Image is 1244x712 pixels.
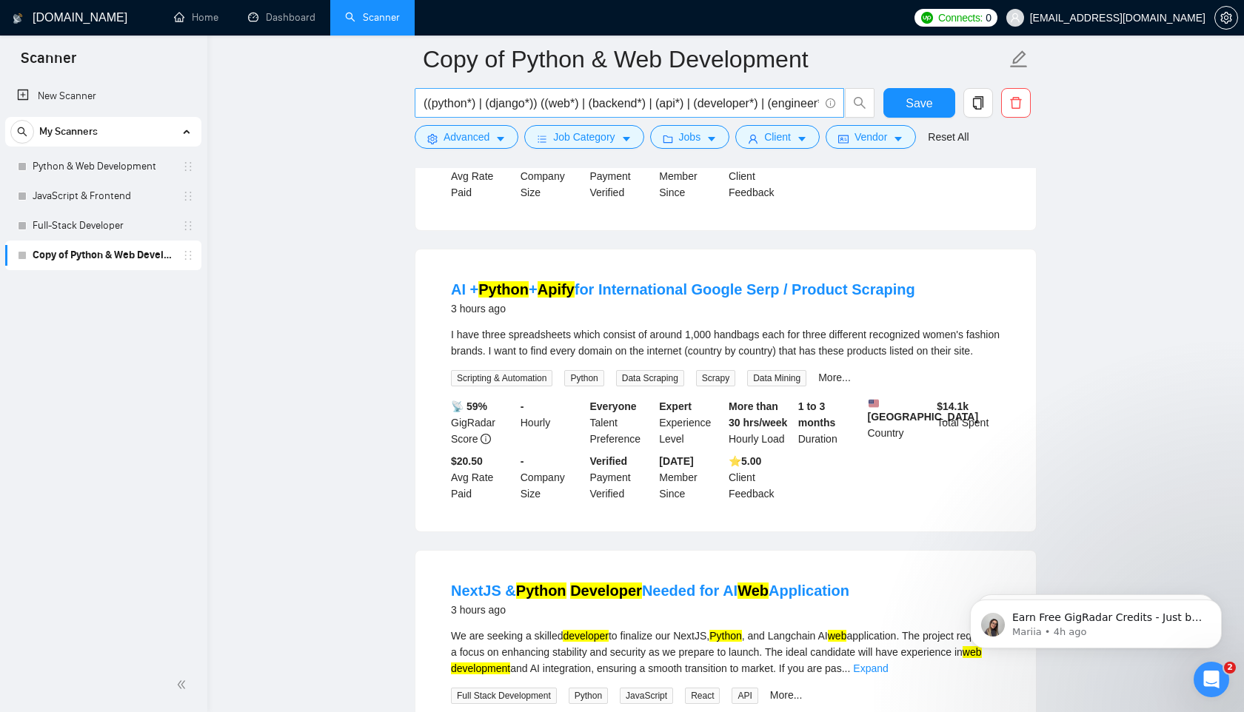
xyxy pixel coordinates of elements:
span: Python [564,370,603,386]
a: Copy of Python & Web Development [33,241,173,270]
mark: Python [709,630,742,642]
span: Client [764,129,791,145]
b: $ 14.1k [937,400,969,412]
input: Scanner name... [423,41,1006,78]
a: Full-Stack Developer [33,211,173,241]
span: Data Mining [747,370,806,386]
div: Country [865,398,934,447]
a: Python & Web Development [33,152,173,181]
span: caret-down [621,133,632,144]
div: Hourly [518,398,587,447]
span: Advanced [444,129,489,145]
span: caret-down [495,133,506,144]
mark: development [451,662,510,674]
div: Avg Rate Paid [448,152,518,201]
b: - [521,400,524,412]
span: idcard [838,133,849,144]
a: Expand [853,662,888,674]
div: Avg Rate Paid [448,453,518,502]
a: JavaScript & Frontend [33,181,173,211]
span: Scanner [9,47,88,78]
button: barsJob Categorycaret-down [524,125,643,149]
img: 🇺🇸 [869,398,879,409]
div: Member Since [656,152,726,201]
div: Member Since [656,453,726,502]
div: Payment Verified [587,453,657,502]
div: Company Size [518,152,587,201]
span: ... [842,662,851,674]
b: Everyone [590,400,637,412]
span: JavaScript [620,688,673,704]
a: More... [770,689,803,701]
span: Python [569,688,608,704]
mark: Python [478,281,529,298]
div: Client Feedback [726,453,795,502]
button: setting [1214,6,1238,30]
mark: Apify [538,281,575,298]
span: Scripting & Automation [451,370,552,386]
a: New Scanner [17,81,190,111]
div: Talent Preference [587,398,657,447]
a: homeHome [174,11,218,24]
b: Expert [659,400,692,412]
span: Job Category [553,129,615,145]
b: [DATE] [659,455,693,467]
div: Duration [795,398,865,447]
img: logo [13,7,23,30]
span: API [732,688,758,704]
span: user [1010,13,1020,23]
li: New Scanner [5,81,201,111]
span: caret-down [706,133,717,144]
div: 3 hours ago [451,300,915,318]
b: $20.50 [451,455,483,467]
div: I have three spreadsheets which consist of around 1,000 handbags each for three different recogni... [451,326,1000,359]
span: Save [906,94,932,112]
button: search [10,120,34,144]
span: caret-down [893,133,903,144]
span: caret-down [797,133,807,144]
div: We are seeking a skilled to finalize our NextJS, , and Langchain AI application. The project requ... [451,628,1000,676]
span: holder [182,249,194,261]
button: idcardVendorcaret-down [826,125,916,149]
span: copy [964,96,992,110]
span: search [846,96,874,110]
span: 2 [1224,662,1236,674]
span: Connects: [938,10,983,26]
button: userClientcaret-down [735,125,820,149]
span: info-circle [481,434,491,444]
a: setting [1214,12,1238,24]
b: More than 30 hrs/week [729,400,787,429]
b: 📡 59% [451,400,487,412]
span: edit [1009,50,1029,69]
span: setting [427,133,438,144]
span: holder [182,161,194,172]
button: copy [963,88,993,118]
a: AI +Python+Apifyfor International Google Serp / Product Scraping [451,281,915,298]
span: user [748,133,758,144]
span: setting [1215,12,1237,24]
div: GigRadar Score [448,398,518,447]
iframe: Intercom notifications message [948,568,1244,672]
span: info-circle [826,98,835,108]
iframe: Intercom live chat [1194,662,1229,697]
div: Payment Verified [587,152,657,201]
button: search [845,88,875,118]
b: ⭐️ 5.00 [729,455,761,467]
span: Scrapy [696,370,735,386]
mark: web [828,630,847,642]
a: dashboardDashboard [248,11,315,24]
span: Full Stack Development [451,688,557,704]
a: Reset All [928,129,969,145]
span: Vendor [855,129,887,145]
div: Experience Level [656,398,726,447]
div: Hourly Load [726,398,795,447]
button: folderJobscaret-down [650,125,730,149]
span: double-left [176,677,191,692]
span: folder [663,133,673,144]
span: holder [182,190,194,202]
div: Company Size [518,453,587,502]
span: delete [1002,96,1030,110]
span: search [11,127,33,137]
